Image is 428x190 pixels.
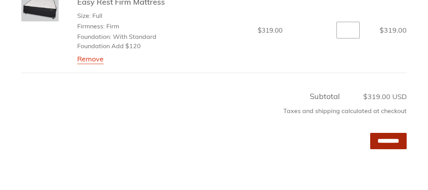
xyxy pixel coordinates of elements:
[77,21,186,31] li: Firmness: Firm
[77,9,186,51] ul: Product details
[21,166,407,183] iframe: PayPal-paypal
[379,26,407,35] span: $319.00
[77,11,186,20] li: Size: Full
[203,25,282,35] dd: $319.00
[77,54,104,64] a: Remove Easy Rest Firm Mattress - Full / Firm / With Standard Foundation Add $120
[77,32,186,51] li: Foundation: With Standard Foundation Add $120
[342,91,407,102] span: $319.00 USD
[310,91,340,101] span: Subtotal
[21,102,407,123] div: Taxes and shipping calculated at checkout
